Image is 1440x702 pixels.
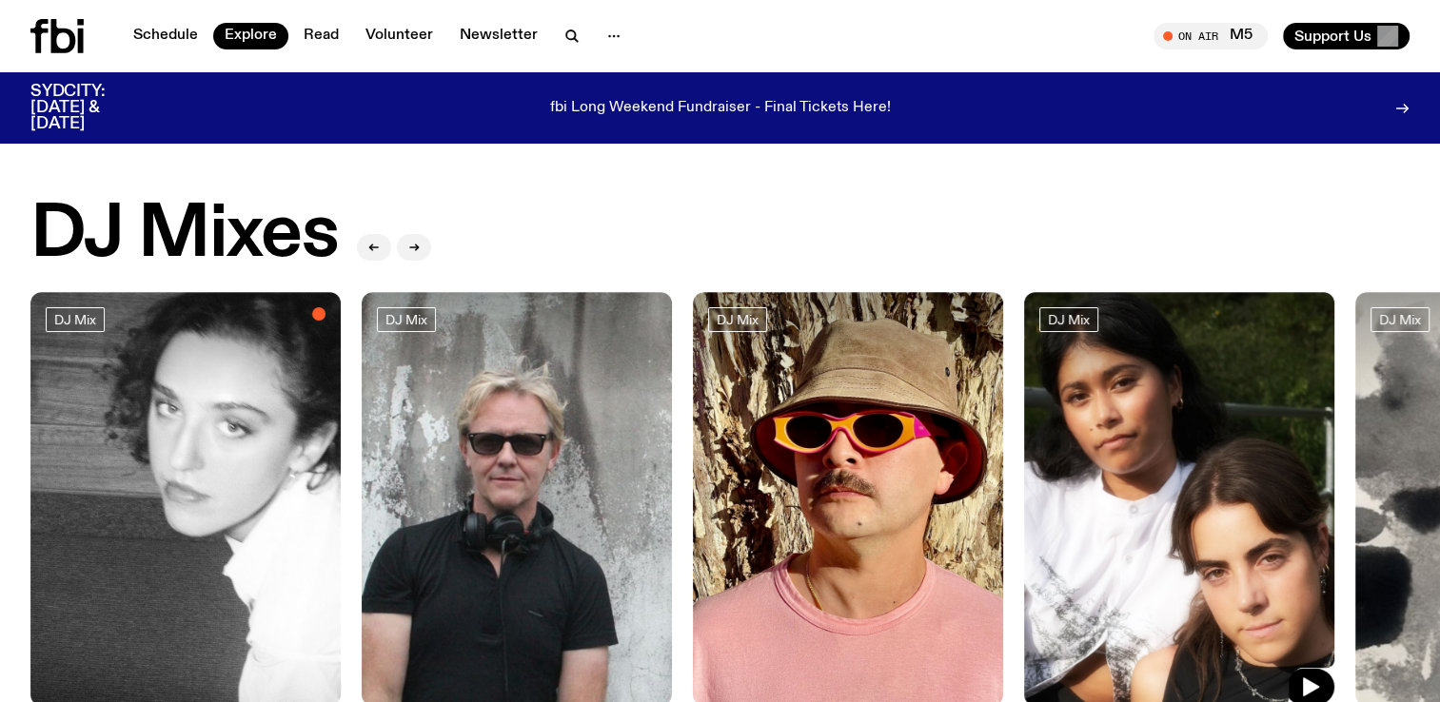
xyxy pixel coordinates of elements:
[1154,23,1268,49] button: On AirM5
[30,199,338,271] h2: DJ Mixes
[1379,313,1421,327] span: DJ Mix
[1048,313,1090,327] span: DJ Mix
[385,313,427,327] span: DJ Mix
[122,23,209,49] a: Schedule
[1371,307,1430,332] a: DJ Mix
[213,23,288,49] a: Explore
[292,23,350,49] a: Read
[54,313,96,327] span: DJ Mix
[1283,23,1410,49] button: Support Us
[30,84,152,132] h3: SYDCITY: [DATE] & [DATE]
[708,307,767,332] a: DJ Mix
[377,307,436,332] a: DJ Mix
[717,313,759,327] span: DJ Mix
[448,23,549,49] a: Newsletter
[1294,28,1371,45] span: Support Us
[550,100,891,117] p: fbi Long Weekend Fundraiser - Final Tickets Here!
[354,23,444,49] a: Volunteer
[46,307,105,332] a: DJ Mix
[1039,307,1098,332] a: DJ Mix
